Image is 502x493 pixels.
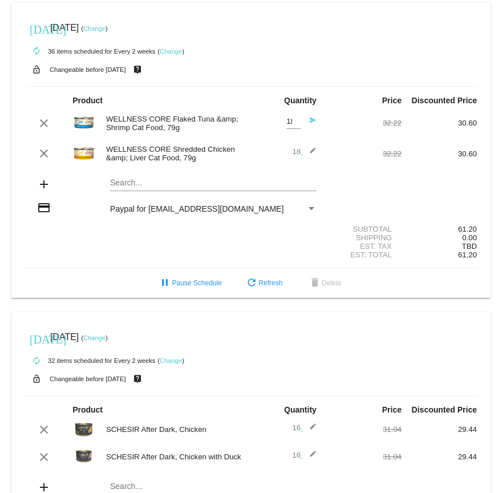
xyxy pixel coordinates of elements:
[30,22,43,35] mat-icon: [DATE]
[326,242,402,250] div: Est. Tax
[412,96,477,105] strong: Discounted Price
[158,277,172,290] mat-icon: pause
[412,405,477,414] strong: Discounted Price
[303,423,317,437] mat-icon: edit
[83,25,106,32] a: Change
[30,371,43,386] mat-icon: lock_open
[30,45,43,58] mat-icon: autorenew
[50,375,126,382] small: Changeable before [DATE]
[303,450,317,464] mat-icon: edit
[326,425,402,434] div: 31.04
[402,452,477,461] div: 29.44
[292,147,316,156] span: 18
[157,357,184,364] small: ( )
[284,96,317,105] strong: Quantity
[37,450,51,464] mat-icon: clear
[326,119,402,127] div: 32.22
[25,48,155,55] small: 36 items scheduled for Every 2 weeks
[326,149,402,158] div: 32.22
[402,225,477,233] div: 61.20
[131,371,144,386] mat-icon: live_help
[37,201,51,215] mat-icon: credit_card
[160,357,182,364] a: Change
[382,96,402,105] strong: Price
[37,423,51,437] mat-icon: clear
[308,279,342,287] span: Delete
[72,444,95,467] img: 95259.jpg
[402,425,477,434] div: 29.44
[131,62,144,77] mat-icon: live_help
[160,48,182,55] a: Change
[72,96,103,105] strong: Product
[110,204,284,213] span: Paypal for [EMAIL_ADDRESS][DOMAIN_NAME]
[72,111,95,134] img: 73702.jpg
[50,66,126,73] small: Changeable before [DATE]
[37,177,51,191] mat-icon: add
[72,142,95,164] img: 73706.jpg
[30,354,43,368] mat-icon: autorenew
[308,277,322,290] mat-icon: delete
[292,451,316,459] span: 16
[83,334,106,341] a: Change
[326,233,402,242] div: Shipping
[236,273,292,293] button: Refresh
[462,242,477,250] span: TBD
[100,425,251,434] div: SCHESIR After Dark, Chicken
[81,334,108,341] small: ( )
[100,115,251,132] div: WELLNESS CORE Flaked Tuna &amp; Shrimp Cat Food, 79g
[303,116,317,130] mat-icon: send
[326,452,402,461] div: 31.04
[25,357,155,364] small: 32 items scheduled for Every 2 weeks
[245,277,258,290] mat-icon: refresh
[72,405,103,414] strong: Product
[286,118,301,126] input: Quantity
[158,279,221,287] span: Pause Schedule
[37,116,51,130] mat-icon: clear
[299,273,351,293] button: Delete
[245,279,282,287] span: Refresh
[100,145,251,162] div: WELLNESS CORE Shredded Chicken &amp; Liver Cat Food, 79g
[284,405,317,414] strong: Quantity
[81,25,108,32] small: ( )
[326,225,402,233] div: Subtotal
[110,482,317,491] input: Search...
[30,62,43,77] mat-icon: lock_open
[110,204,317,213] mat-select: Payment Method
[72,417,95,440] img: 95253.jpg
[157,48,184,55] small: ( )
[402,119,477,127] div: 30.60
[462,233,477,242] span: 0.00
[382,405,402,414] strong: Price
[37,147,51,160] mat-icon: clear
[402,149,477,158] div: 30.60
[326,250,402,259] div: Est. Total
[100,452,251,461] div: SCHESIR After Dark, Chicken with Duck
[110,179,317,188] input: Search...
[292,423,316,432] span: 16
[303,147,317,160] mat-icon: edit
[458,250,477,259] span: 61.20
[149,273,230,293] button: Pause Schedule
[30,332,43,345] mat-icon: [DATE]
